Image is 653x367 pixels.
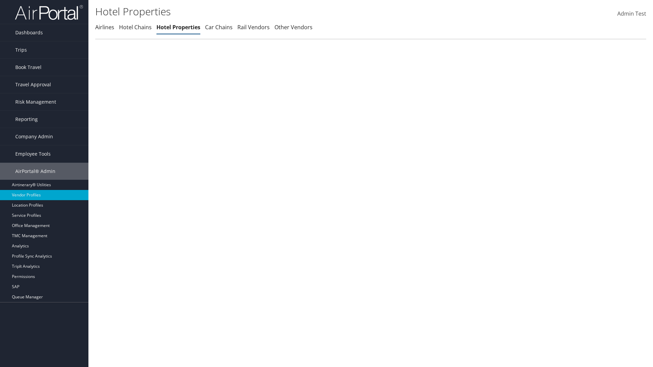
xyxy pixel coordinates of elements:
[617,10,646,17] span: Admin Test
[205,23,233,31] a: Car Chains
[95,4,463,19] h1: Hotel Properties
[617,3,646,24] a: Admin Test
[15,145,51,162] span: Employee Tools
[15,4,83,20] img: airportal-logo.png
[15,41,27,58] span: Trips
[15,128,53,145] span: Company Admin
[15,111,38,128] span: Reporting
[15,76,51,93] span: Travel Approval
[95,23,114,31] a: Airlines
[15,93,56,110] span: Risk Management
[15,163,55,180] span: AirPortal® Admin
[119,23,152,31] a: Hotel Chains
[237,23,270,31] a: Rail Vendors
[15,59,41,76] span: Book Travel
[156,23,200,31] a: Hotel Properties
[15,24,43,41] span: Dashboards
[274,23,313,31] a: Other Vendors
